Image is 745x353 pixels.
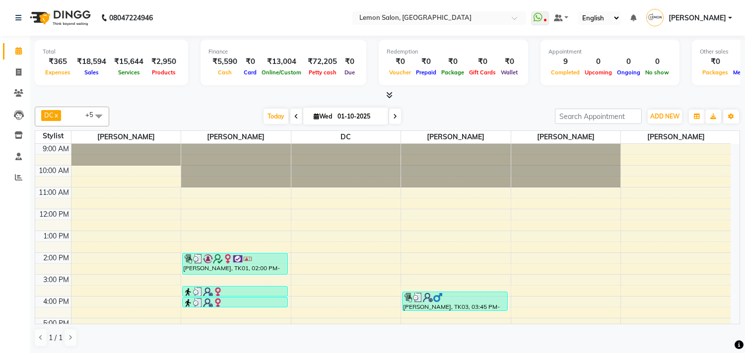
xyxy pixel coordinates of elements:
[498,56,520,67] div: ₹0
[548,69,582,76] span: Completed
[643,56,672,67] div: 0
[25,4,93,32] img: logo
[241,56,259,67] div: ₹0
[37,209,71,220] div: 12:00 PM
[183,297,287,307] div: [PERSON_NAME], TK02, 04:00 PM-04:30 PM, Kerastase Fusio Dose with Layering [DEMOGRAPHIC_DATA]
[643,69,672,76] span: No show
[467,69,498,76] span: Gift Cards
[306,69,339,76] span: Petty cash
[37,187,71,198] div: 11:00 AM
[41,318,71,329] div: 5:00 PM
[387,69,413,76] span: Voucher
[208,48,358,56] div: Finance
[467,56,498,67] div: ₹0
[700,69,731,76] span: Packages
[259,56,304,67] div: ₹13,004
[37,166,71,176] div: 10:00 AM
[41,296,71,307] div: 4:00 PM
[413,56,439,67] div: ₹0
[44,111,54,119] span: DC
[648,110,682,123] button: ADD NEW
[341,56,358,67] div: ₹0
[85,111,101,118] span: +5
[700,56,731,67] div: ₹0
[342,69,357,76] span: Due
[241,69,259,76] span: Card
[621,131,731,143] span: [PERSON_NAME]
[614,56,643,67] div: 0
[669,13,726,23] span: [PERSON_NAME]
[43,56,73,67] div: ₹365
[183,287,287,296] div: [PERSON_NAME], TK02, 03:30 PM-04:00 PM, Kerastase Fusio Dose with Layering [DEMOGRAPHIC_DATA]
[43,69,73,76] span: Expenses
[413,69,439,76] span: Prepaid
[109,4,153,32] b: 08047224946
[646,9,664,26] img: Swati Sharma
[582,69,614,76] span: Upcoming
[401,131,511,143] span: [PERSON_NAME]
[498,69,520,76] span: Wallet
[49,333,63,343] span: 1 / 1
[264,109,288,124] span: Today
[54,111,58,119] a: x
[555,109,642,124] input: Search Appointment
[208,56,241,67] div: ₹5,590
[614,69,643,76] span: Ongoing
[215,69,234,76] span: Cash
[387,48,520,56] div: Redemption
[35,131,71,141] div: Stylist
[259,69,304,76] span: Online/Custom
[147,56,180,67] div: ₹2,950
[335,109,384,124] input: 2025-10-01
[311,113,335,120] span: Wed
[439,69,467,76] span: Package
[650,113,679,120] span: ADD NEW
[387,56,413,67] div: ₹0
[403,292,507,310] div: [PERSON_NAME], TK03, 03:45 PM-04:40 PM, Shave (₹440),Kerastase Fusio Dose [DEMOGRAPHIC_DATA] (₹2200)
[548,48,672,56] div: Appointment
[439,56,467,67] div: ₹0
[82,69,101,76] span: Sales
[73,56,110,67] div: ₹18,594
[183,253,287,274] div: [PERSON_NAME], TK01, 02:00 PM-03:00 PM, Energizing Naturica Extended Spa Below Shoulder
[41,275,71,285] div: 3:00 PM
[116,69,142,76] span: Services
[41,253,71,263] div: 2:00 PM
[548,56,582,67] div: 9
[41,144,71,154] div: 9:00 AM
[43,48,180,56] div: Total
[149,69,178,76] span: Products
[41,231,71,241] div: 1:00 PM
[71,131,181,143] span: [PERSON_NAME]
[511,131,621,143] span: [PERSON_NAME]
[304,56,341,67] div: ₹72,205
[291,131,401,143] span: DC
[582,56,614,67] div: 0
[110,56,147,67] div: ₹15,644
[181,131,291,143] span: [PERSON_NAME]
